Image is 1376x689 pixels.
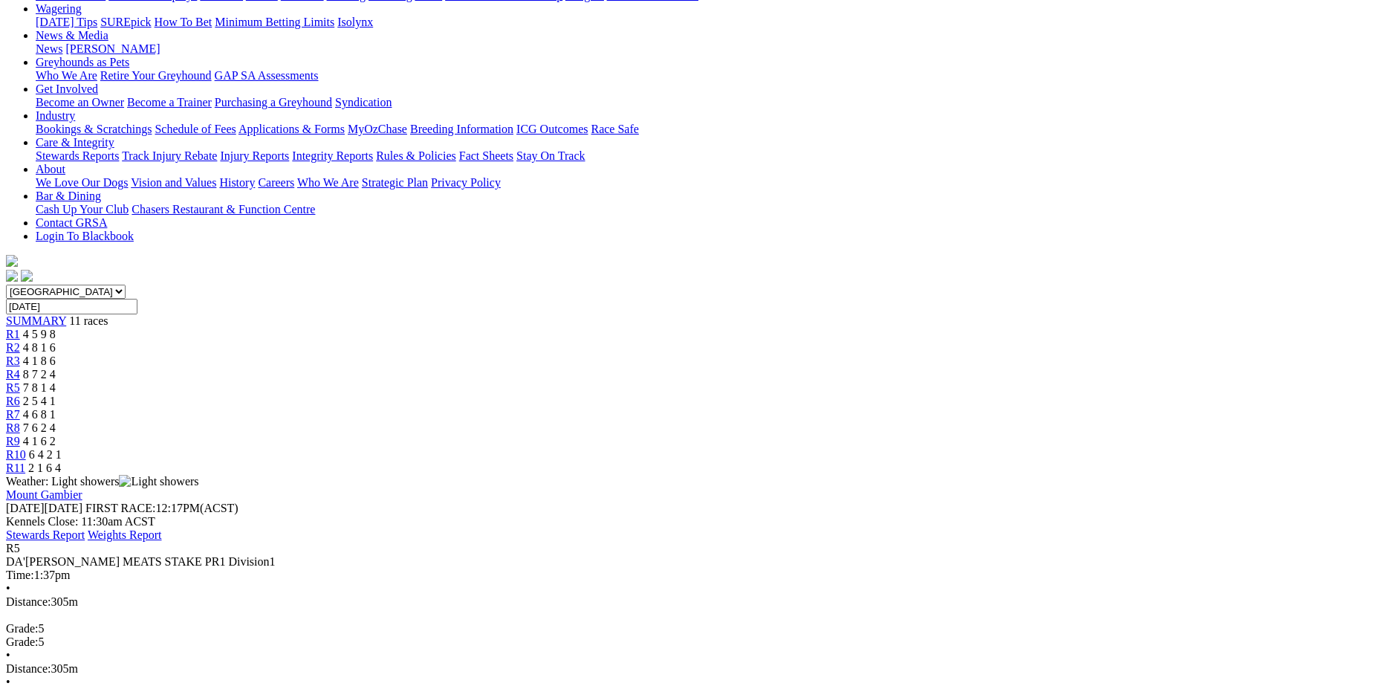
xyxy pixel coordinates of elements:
[6,328,20,340] a: R1
[88,528,162,541] a: Weights Report
[28,462,61,474] span: 2 1 6 4
[6,635,39,648] span: Grade:
[6,569,34,581] span: Time:
[23,408,56,421] span: 4 6 8 1
[36,203,1370,216] div: Bar & Dining
[36,230,134,242] a: Login To Blackbook
[36,83,98,95] a: Get Involved
[36,149,119,162] a: Stewards Reports
[6,475,199,488] span: Weather: Light showers
[132,203,315,216] a: Chasers Restaurant & Function Centre
[6,528,85,541] a: Stewards Report
[127,96,212,109] a: Become a Trainer
[36,69,97,82] a: Who We Are
[297,176,359,189] a: Who We Are
[36,42,62,55] a: News
[36,29,108,42] a: News & Media
[6,462,25,474] a: R11
[219,176,255,189] a: History
[6,649,10,661] span: •
[6,622,1370,635] div: 5
[36,16,97,28] a: [DATE] Tips
[85,502,155,514] span: FIRST RACE:
[6,515,1370,528] div: Kennels Close: 11:30am ACST
[362,176,428,189] a: Strategic Plan
[23,355,56,367] span: 4 1 8 6
[6,582,10,595] span: •
[431,176,501,189] a: Privacy Policy
[155,16,212,28] a: How To Bet
[516,123,588,135] a: ICG Outcomes
[6,381,20,394] a: R5
[516,149,585,162] a: Stay On Track
[6,255,18,267] img: logo-grsa-white.png
[36,2,82,15] a: Wagering
[6,502,82,514] span: [DATE]
[6,569,1370,582] div: 1:37pm
[65,42,160,55] a: [PERSON_NAME]
[36,96,124,109] a: Become an Owner
[36,96,1370,109] div: Get Involved
[36,149,1370,163] div: Care & Integrity
[36,190,101,202] a: Bar & Dining
[6,435,20,447] span: R9
[100,16,151,28] a: SUREpick
[258,176,294,189] a: Careers
[238,123,345,135] a: Applications & Forms
[36,216,107,229] a: Contact GRSA
[6,676,10,688] span: •
[6,502,45,514] span: [DATE]
[23,421,56,434] span: 7 6 2 4
[6,662,51,675] span: Distance:
[335,96,392,109] a: Syndication
[6,488,82,501] a: Mount Gambier
[6,622,39,635] span: Grade:
[36,16,1370,29] div: Wagering
[122,149,217,162] a: Track Injury Rebate
[23,435,56,447] span: 4 1 6 2
[36,123,152,135] a: Bookings & Scratchings
[215,16,334,28] a: Minimum Betting Limits
[36,42,1370,56] div: News & Media
[36,136,114,149] a: Care & Integrity
[155,123,236,135] a: Schedule of Fees
[337,16,373,28] a: Isolynx
[6,448,26,461] span: R10
[6,408,20,421] span: R7
[292,149,373,162] a: Integrity Reports
[6,368,20,381] a: R4
[6,395,20,407] a: R6
[36,163,65,175] a: About
[6,542,20,554] span: R5
[36,109,75,122] a: Industry
[6,355,20,367] a: R3
[36,203,129,216] a: Cash Up Your Club
[410,123,513,135] a: Breeding Information
[36,176,1370,190] div: About
[36,56,129,68] a: Greyhounds as Pets
[131,176,216,189] a: Vision and Values
[36,69,1370,83] div: Greyhounds as Pets
[591,123,638,135] a: Race Safe
[6,635,1370,649] div: 5
[6,299,137,314] input: Select date
[23,328,56,340] span: 4 5 9 8
[459,149,513,162] a: Fact Sheets
[6,314,66,327] a: SUMMARY
[6,270,18,282] img: facebook.svg
[215,69,319,82] a: GAP SA Assessments
[119,475,198,488] img: Light showers
[23,341,56,354] span: 4 8 1 6
[6,595,51,608] span: Distance:
[376,149,456,162] a: Rules & Policies
[215,96,332,109] a: Purchasing a Greyhound
[220,149,289,162] a: Injury Reports
[23,368,56,381] span: 8 7 2 4
[36,123,1370,136] div: Industry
